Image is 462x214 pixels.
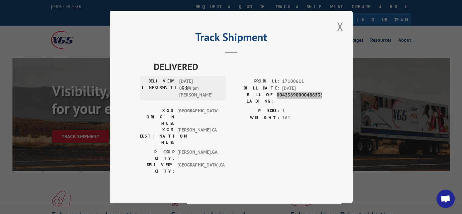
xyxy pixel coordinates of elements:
[436,190,455,208] a: Open chat
[179,78,220,99] span: [DATE] 06:14 pm [PERSON_NAME]
[231,78,279,85] label: PROBILL:
[140,107,174,127] label: XGS ORIGIN HUB:
[335,18,345,35] button: Close modal
[177,149,218,162] span: [PERSON_NAME] , GA
[140,162,174,174] label: DELIVERY CITY:
[231,114,279,121] label: WEIGHT:
[282,114,322,121] span: 161
[177,127,218,146] span: [PERSON_NAME] CA
[282,85,322,92] span: [DATE]
[282,107,322,114] span: 1
[231,92,274,104] label: BILL OF LADING:
[231,85,279,92] label: BILL DATE:
[154,60,322,73] span: DELIVERED
[140,149,174,162] label: PICKUP CITY:
[140,127,174,146] label: XGS DESTINATION HUB:
[177,162,218,174] span: [GEOGRAPHIC_DATA] , CA
[142,78,176,99] label: DELIVERY INFORMATION:
[277,92,322,104] span: 00423690000486536
[140,33,322,44] h2: Track Shipment
[282,78,322,85] span: 17100611
[231,107,279,114] label: PIECES:
[177,107,218,127] span: [GEOGRAPHIC_DATA]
